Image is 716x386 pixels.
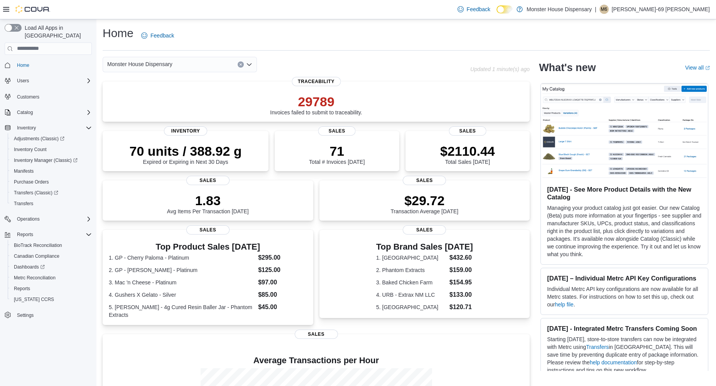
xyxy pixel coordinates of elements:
nav: Complex example [5,56,92,341]
span: Sales [186,176,230,185]
a: help file [555,301,573,308]
dd: $432.60 [449,253,473,262]
button: Catalog [2,107,95,118]
span: Inventory [14,123,92,133]
span: Home [14,60,92,70]
p: 1.83 [167,193,249,208]
p: 29789 [270,94,362,109]
button: Operations [14,214,43,224]
a: View allExternal link [685,65,710,71]
button: Settings [2,309,95,321]
span: Customers [17,94,39,100]
input: Dark Mode [496,5,513,14]
a: Canadian Compliance [11,252,62,261]
span: Reports [14,230,92,239]
button: Canadian Compliance [8,251,95,262]
p: Individual Metrc API key configurations are now available for all Metrc states. For instructions ... [547,285,702,308]
a: Manifests [11,167,37,176]
a: Settings [14,311,37,320]
span: BioTrack Reconciliation [11,241,92,250]
span: Purchase Orders [11,177,92,187]
span: Reports [17,231,33,238]
a: Transfers [586,344,609,350]
span: Transfers (Classic) [14,190,58,196]
a: Inventory Count [11,145,50,154]
h3: Top Product Sales [DATE] [109,242,307,252]
span: Operations [17,216,40,222]
span: Washington CCRS [11,295,92,304]
a: Transfers [11,199,36,208]
dt: 1. [GEOGRAPHIC_DATA] [376,254,446,262]
span: Transfers [11,199,92,208]
button: Customers [2,91,95,102]
dt: 5. [GEOGRAPHIC_DATA] [376,303,446,311]
span: Sales [403,225,446,235]
p: [PERSON_NAME]-69 [PERSON_NAME] [612,5,710,14]
a: Dashboards [11,262,48,272]
dd: $159.00 [449,265,473,275]
button: BioTrack Reconciliation [8,240,95,251]
h3: [DATE] – Individual Metrc API Key Configurations [547,274,702,282]
span: Transfers [14,201,33,207]
h3: [DATE] - Integrated Metrc Transfers Coming Soon [547,325,702,332]
span: Settings [17,312,34,318]
span: Sales [186,225,230,235]
dt: 2. Phantom Extracts [376,266,446,274]
a: Home [14,61,32,70]
span: Dashboards [11,262,92,272]
p: Updated 1 minute(s) ago [470,66,530,72]
span: Manifests [11,167,92,176]
span: M6 [601,5,607,14]
button: Manifests [8,166,95,177]
a: BioTrack Reconciliation [11,241,65,250]
span: Catalog [17,109,33,116]
p: $2110.44 [440,143,495,159]
button: Users [14,76,32,85]
button: Reports [14,230,36,239]
h4: Average Transactions per Hour [109,356,523,365]
dd: $97.00 [258,278,307,287]
span: Sales [295,330,338,339]
a: help documentation [590,359,637,366]
a: Reports [11,284,33,293]
a: Feedback [454,2,493,17]
span: [US_STATE] CCRS [14,296,54,303]
h2: What's new [539,61,596,74]
span: Traceability [292,77,341,86]
button: Inventory [14,123,39,133]
button: Purchase Orders [8,177,95,187]
p: $29.72 [391,193,459,208]
dt: 2. GP - [PERSON_NAME] - Platinum [109,266,255,274]
span: Users [17,78,29,84]
button: Operations [2,214,95,224]
div: Invoices failed to submit to traceability. [270,94,362,116]
span: Adjustments (Classic) [11,134,92,143]
img: Cova [15,5,50,13]
div: Maria-69 Herrera [599,5,609,14]
a: Inventory Manager (Classic) [8,155,95,166]
button: Metrc Reconciliation [8,272,95,283]
button: Reports [2,229,95,240]
span: Inventory Manager (Classic) [11,156,92,165]
button: Open list of options [246,61,252,68]
a: Feedback [138,28,177,43]
span: Canadian Compliance [14,253,59,259]
dt: 3. Baked Chicken Farm [376,279,446,286]
button: [US_STATE] CCRS [8,294,95,305]
a: Purchase Orders [11,177,52,187]
span: Customers [14,92,92,101]
p: Monster House Dispensary [527,5,592,14]
p: 70 units / 388.92 g [130,143,242,159]
a: Transfers (Classic) [8,187,95,198]
span: Sales [403,176,446,185]
span: Metrc Reconciliation [11,273,92,282]
button: Inventory Count [8,144,95,155]
button: Inventory [2,122,95,133]
span: BioTrack Reconciliation [14,242,62,248]
dd: $125.00 [258,265,307,275]
span: Inventory Count [14,146,47,153]
span: Metrc Reconciliation [14,275,56,281]
dd: $154.95 [449,278,473,287]
a: Transfers (Classic) [11,188,61,197]
a: Adjustments (Classic) [8,133,95,144]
